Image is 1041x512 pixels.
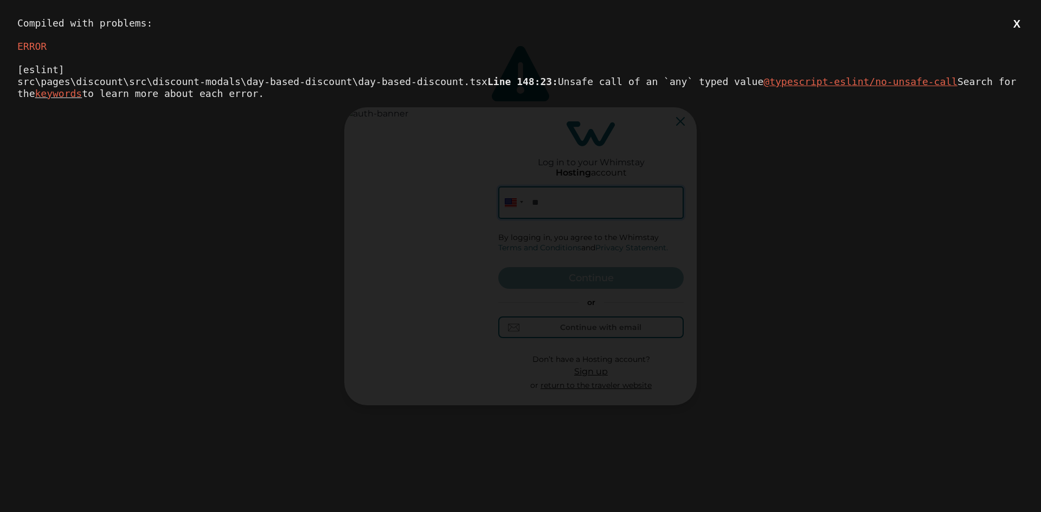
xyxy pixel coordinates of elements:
[17,17,152,29] span: Compiled with problems:
[17,64,1024,99] div: [eslint] src\pages\discount\src\discount-modals\day-based-discount\day-based-discount.tsx Unsafe ...
[763,76,958,87] u: @typescript-eslint/no-unsafe-call
[487,76,558,87] span: Line 148:23:
[17,41,47,52] span: ERROR
[35,88,82,99] span: keywords
[1010,17,1024,31] button: X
